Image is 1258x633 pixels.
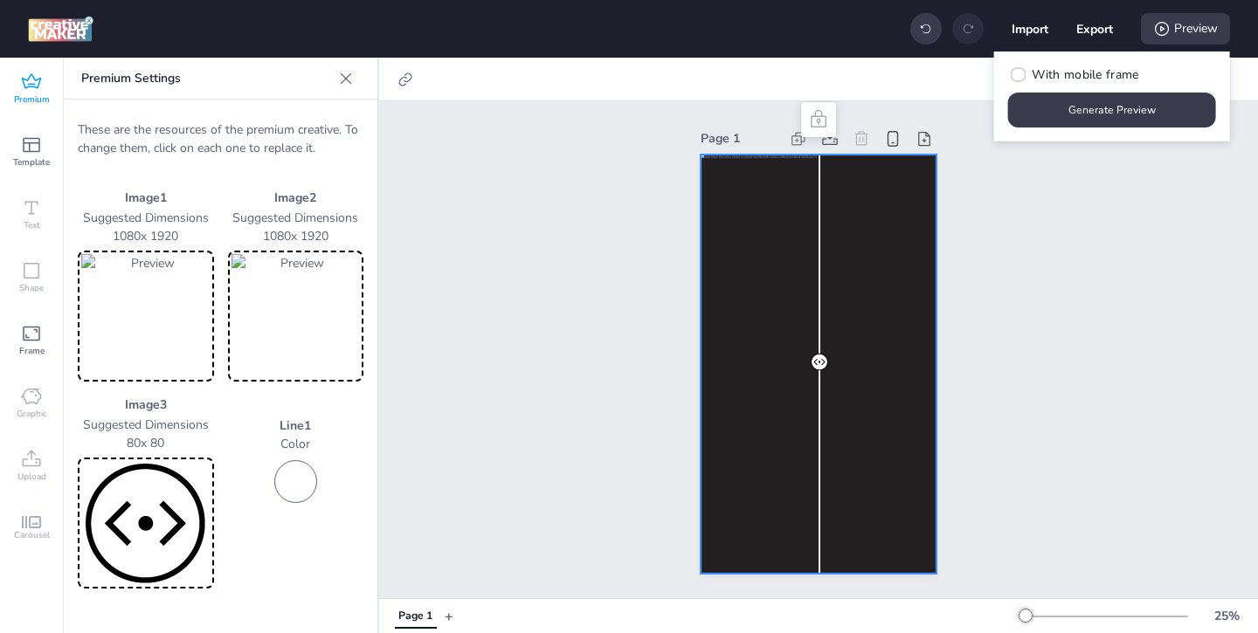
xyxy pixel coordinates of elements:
button: + [445,601,453,631]
p: 80 x 80 [78,434,214,452]
div: Page 1 [398,609,432,624]
div: Page 1 [701,129,779,148]
span: Carousel [14,528,50,542]
img: Preview [81,254,211,378]
div: Preview [1141,13,1230,45]
p: Suggested Dimensions [78,416,214,434]
p: Line 1 [228,416,364,435]
div: 25 % [1206,607,1248,625]
img: logo Creative Maker [28,16,93,42]
img: Preview [232,254,361,378]
span: Premium [14,93,50,107]
p: These are the resources of the premium creative. To change them, click on each one to replace it. [78,120,363,157]
button: Generate Preview [1008,93,1216,127]
p: 1080 x 1920 [78,227,214,245]
p: Image 3 [78,396,214,414]
span: Template [13,155,50,169]
span: Upload [17,470,46,484]
span: Shape [19,281,44,295]
span: Frame [19,344,45,358]
p: Color [228,435,364,453]
span: With mobile frame [1032,65,1138,84]
p: Suggested Dimensions [228,209,364,227]
span: Graphic [17,407,47,421]
p: Image 1 [78,189,214,207]
div: Tabs [386,601,445,631]
span: Text [24,218,40,232]
img: Preview [81,461,211,585]
p: 1080 x 1920 [228,227,364,245]
p: Image 2 [228,189,364,207]
button: Export [1076,10,1113,47]
p: Premium Settings [81,58,332,100]
p: Suggested Dimensions [78,209,214,227]
button: Import [1012,10,1048,47]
